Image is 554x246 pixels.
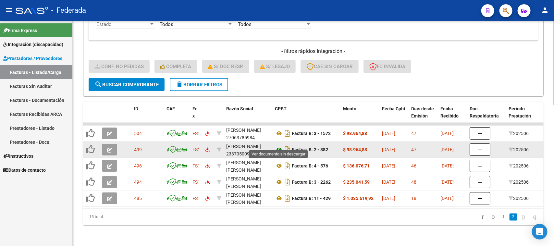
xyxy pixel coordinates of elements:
span: Firma Express [3,27,37,34]
span: 18 [411,196,416,201]
span: 202506 [509,131,529,136]
datatable-header-cell: Doc Respaldatoria [467,102,506,130]
span: Razón Social [226,106,253,111]
button: FC Inválida [363,60,411,73]
datatable-header-cell: ID [131,102,164,130]
strong: Factura B: 3 - 1572 [292,131,331,136]
strong: Factura B: 2 - 882 [292,147,328,152]
span: 202506 [509,163,529,168]
span: S/ Doc Resp. [208,64,244,69]
datatable-header-cell: CPBT [272,102,340,130]
mat-icon: person [541,6,549,14]
a: go to last page [530,214,539,221]
div: 15 total [83,209,174,225]
span: CAE SIN CARGAR [306,64,353,69]
span: Completa [160,64,191,69]
span: S/ legajo [260,64,290,69]
div: [PERSON_NAME] [PERSON_NAME] [226,159,270,174]
span: Monto [343,106,356,111]
span: [DATE] [440,147,454,152]
i: Descargar documento [283,177,292,187]
i: Descargar documento [283,144,292,155]
span: 47 [411,131,416,136]
datatable-header-cell: CAE [164,102,190,130]
div: [PERSON_NAME] [PERSON_NAME] [226,175,270,190]
li: page 1 [499,212,509,223]
span: Días desde Emisión [411,106,434,119]
strong: $ 98.964,88 [343,147,367,152]
span: Estado [96,21,149,27]
button: Conf. no pedidas [89,60,150,73]
a: go to next page [519,214,528,221]
span: Fc. x [192,106,199,119]
span: 46 [411,163,416,168]
span: Datos de contacto [3,166,46,174]
span: FS1 [192,163,200,168]
span: 47 [411,147,416,152]
button: S/ Doc Resp. [202,60,250,73]
span: [DATE] [440,179,454,185]
datatable-header-cell: Fecha Recibido [438,102,467,130]
span: 499 [134,147,142,152]
datatable-header-cell: Período Prestación [506,102,542,130]
span: 496 [134,163,142,168]
a: go to previous page [489,214,498,221]
span: [DATE] [382,179,395,185]
h4: - filtros rápidos Integración - [89,48,538,55]
span: [DATE] [440,131,454,136]
span: [DATE] [382,131,395,136]
button: S/ legajo [254,60,296,73]
div: 27063785984 [226,127,270,140]
button: Buscar Comprobante [89,78,165,91]
div: 20324902253 [226,191,270,205]
datatable-header-cell: Razón Social [224,102,272,130]
span: Fecha Cpbt [382,106,405,111]
span: [DATE] [382,196,395,201]
span: Instructivos [3,153,33,160]
span: ID [134,106,138,111]
span: Conf. no pedidas [94,64,144,69]
datatable-header-cell: Fecha Cpbt [379,102,409,130]
span: Todos [238,21,252,27]
strong: $ 235.041,59 [343,179,370,185]
datatable-header-cell: Días desde Emisión [409,102,438,130]
strong: $ 1.035.619,92 [343,196,374,201]
div: 23370500924 [226,143,270,156]
span: CPBT [275,106,287,111]
div: 23259257263 [226,175,270,189]
a: 2 [510,214,517,221]
span: Borrar Filtros [176,82,222,88]
strong: Factura B: 3 - 2262 [292,179,331,185]
span: 485 [134,196,142,201]
span: [DATE] [440,196,454,201]
span: FC Inválida [369,64,405,69]
span: Buscar Comprobante [94,82,159,88]
span: - Federada [51,3,86,18]
button: Borrar Filtros [170,78,228,91]
span: Período Prestación [509,106,531,119]
span: FS1 [192,131,200,136]
button: CAE SIN CARGAR [301,60,359,73]
mat-icon: search [94,80,102,88]
div: [PERSON_NAME] [PERSON_NAME] [226,191,270,206]
i: Descargar documento [283,161,292,171]
strong: $ 98.964,88 [343,131,367,136]
span: 504 [134,131,142,136]
strong: $ 136.076,71 [343,163,370,168]
span: FS1 [192,179,200,185]
span: Fecha Recibido [440,106,459,119]
span: FS1 [192,196,200,201]
i: Descargar documento [283,128,292,139]
button: Completa [154,60,197,73]
li: page 2 [509,212,518,223]
mat-icon: menu [5,6,13,14]
span: FS1 [192,147,200,152]
div: [PERSON_NAME] [226,143,261,150]
a: 1 [500,214,508,221]
span: 202506 [509,147,529,152]
div: Open Intercom Messenger [532,224,548,240]
div: 23288170754 [226,159,270,173]
i: Descargar documento [283,193,292,203]
span: 202506 [509,196,529,201]
span: Todos [160,21,173,27]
